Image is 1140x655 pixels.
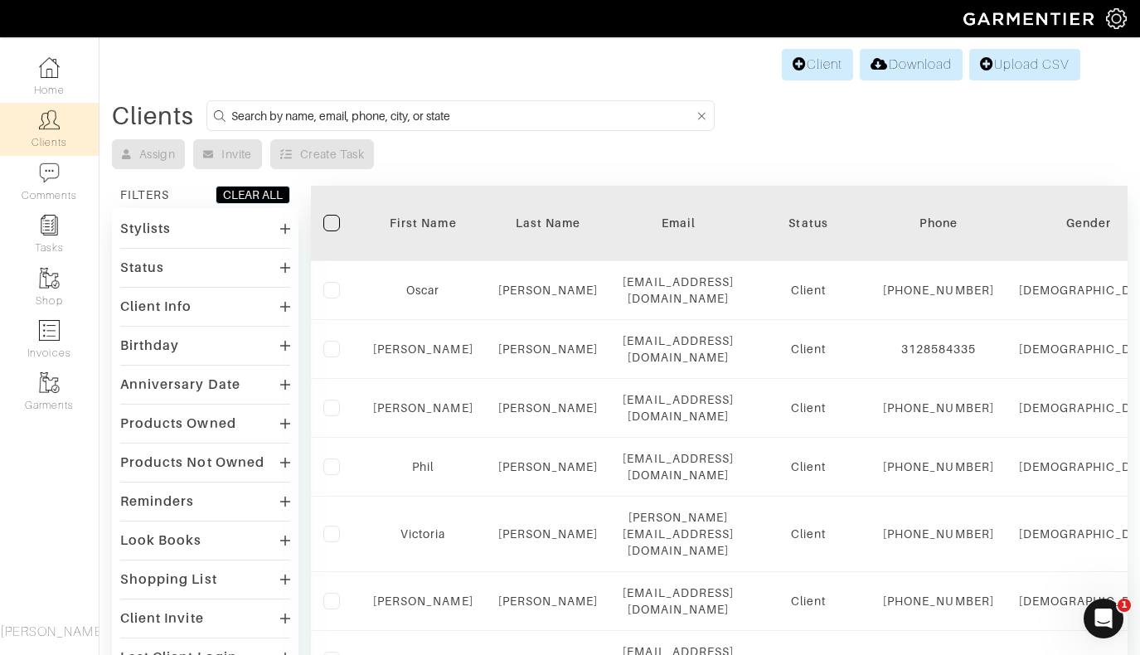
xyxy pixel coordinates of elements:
[120,260,164,276] div: Status
[623,274,734,307] div: [EMAIL_ADDRESS][DOMAIN_NAME]
[120,298,192,315] div: Client Info
[373,342,473,356] a: [PERSON_NAME]
[39,163,60,183] img: comment-icon-a0a6a9ef722e966f86d9cbdc48e553b5cf19dbc54f86b18d962a5391bc8f6eb6.png
[623,509,734,559] div: [PERSON_NAME][EMAIL_ADDRESS][DOMAIN_NAME]
[39,57,60,78] img: dashboard-icon-dbcd8f5a0b271acd01030246c82b418ddd0df26cd7fceb0bd07c9910d44c42f6.png
[400,527,445,541] a: Victoria
[759,400,858,416] div: Client
[759,282,858,298] div: Client
[373,401,473,415] a: [PERSON_NAME]
[39,109,60,130] img: clients-icon-6bae9207a08558b7cb47a8932f037763ab4055f8c8b6bfacd5dc20c3e0201464.png
[498,284,599,297] a: [PERSON_NAME]
[759,458,858,475] div: Client
[486,186,611,261] th: Toggle SortBy
[373,594,473,608] a: [PERSON_NAME]
[759,341,858,357] div: Client
[759,215,858,231] div: Status
[623,585,734,618] div: [EMAIL_ADDRESS][DOMAIN_NAME]
[498,215,599,231] div: Last Name
[39,320,60,341] img: orders-icon-0abe47150d42831381b5fb84f609e132dff9fe21cb692f30cb5eec754e2cba89.png
[112,108,194,124] div: Clients
[498,342,599,356] a: [PERSON_NAME]
[623,391,734,425] div: [EMAIL_ADDRESS][DOMAIN_NAME]
[120,610,204,627] div: Client Invite
[120,337,179,354] div: Birthday
[120,187,169,203] div: FILTERS
[623,332,734,366] div: [EMAIL_ADDRESS][DOMAIN_NAME]
[883,458,994,475] div: [PHONE_NUMBER]
[120,571,217,588] div: Shopping List
[120,221,171,237] div: Stylists
[498,401,599,415] a: [PERSON_NAME]
[39,268,60,289] img: garments-icon-b7da505a4dc4fd61783c78ac3ca0ef83fa9d6f193b1c9dc38574b1d14d53ca28.png
[120,415,236,432] div: Products Owned
[120,376,240,393] div: Anniversary Date
[883,593,994,609] div: [PHONE_NUMBER]
[120,532,202,549] div: Look Books
[623,450,734,483] div: [EMAIL_ADDRESS][DOMAIN_NAME]
[955,4,1106,33] img: garmentier-logo-header-white-b43fb05a5012e4ada735d5af1a66efaba907eab6374d6393d1fbf88cb4ef424d.png
[1084,599,1123,638] iframe: Intercom live chat
[1118,599,1131,612] span: 1
[231,105,694,126] input: Search by name, email, phone, city, or state
[969,49,1080,80] a: Upload CSV
[883,400,994,416] div: [PHONE_NUMBER]
[216,186,290,204] button: CLEAR ALL
[883,215,994,231] div: Phone
[860,49,962,80] a: Download
[373,215,473,231] div: First Name
[120,493,194,510] div: Reminders
[498,460,599,473] a: [PERSON_NAME]
[498,527,599,541] a: [PERSON_NAME]
[623,215,734,231] div: Email
[883,282,994,298] div: [PHONE_NUMBER]
[361,186,486,261] th: Toggle SortBy
[406,284,439,297] a: Oscar
[223,187,283,203] div: CLEAR ALL
[746,186,871,261] th: Toggle SortBy
[1106,8,1127,29] img: gear-icon-white-bd11855cb880d31180b6d7d6211b90ccbf57a29d726f0c71d8c61bd08dd39cc2.png
[883,341,994,357] div: 3128584335
[120,454,264,471] div: Products Not Owned
[39,215,60,235] img: reminder-icon-8004d30b9f0a5d33ae49ab947aed9ed385cf756f9e5892f1edd6e32f2345188e.png
[498,594,599,608] a: [PERSON_NAME]
[759,593,858,609] div: Client
[412,460,434,473] a: Phil
[782,49,853,80] a: Client
[39,372,60,393] img: garments-icon-b7da505a4dc4fd61783c78ac3ca0ef83fa9d6f193b1c9dc38574b1d14d53ca28.png
[759,526,858,542] div: Client
[883,526,994,542] div: [PHONE_NUMBER]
